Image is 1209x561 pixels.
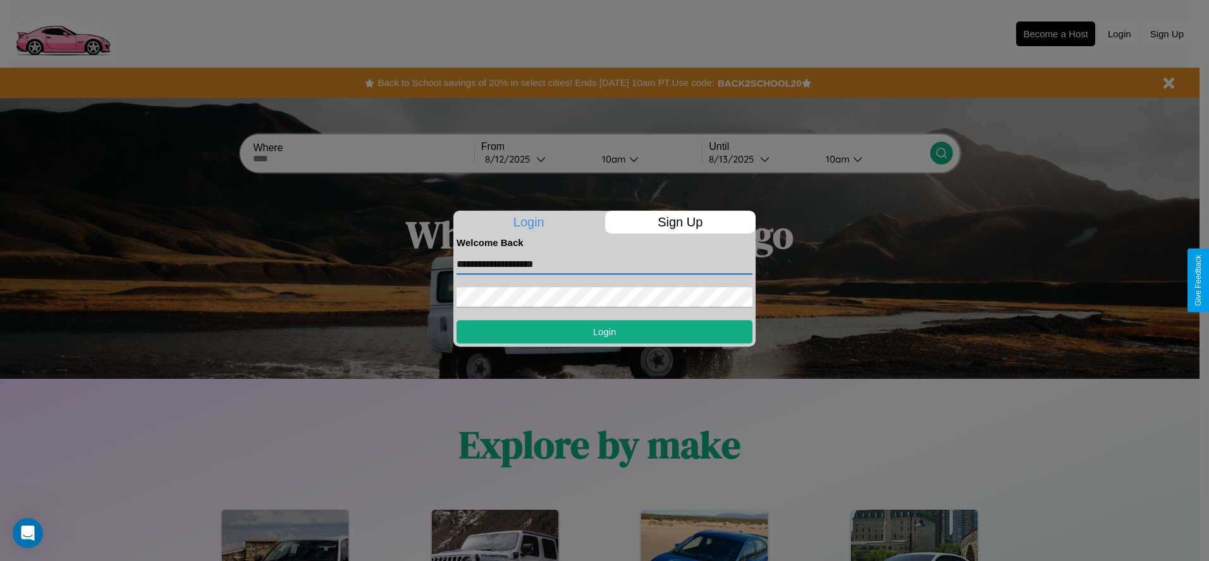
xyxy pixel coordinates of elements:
[457,237,752,248] h4: Welcome Back
[1194,255,1203,306] div: Give Feedback
[605,211,756,233] p: Sign Up
[457,320,752,343] button: Login
[453,211,604,233] p: Login
[13,518,43,548] iframe: Intercom live chat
